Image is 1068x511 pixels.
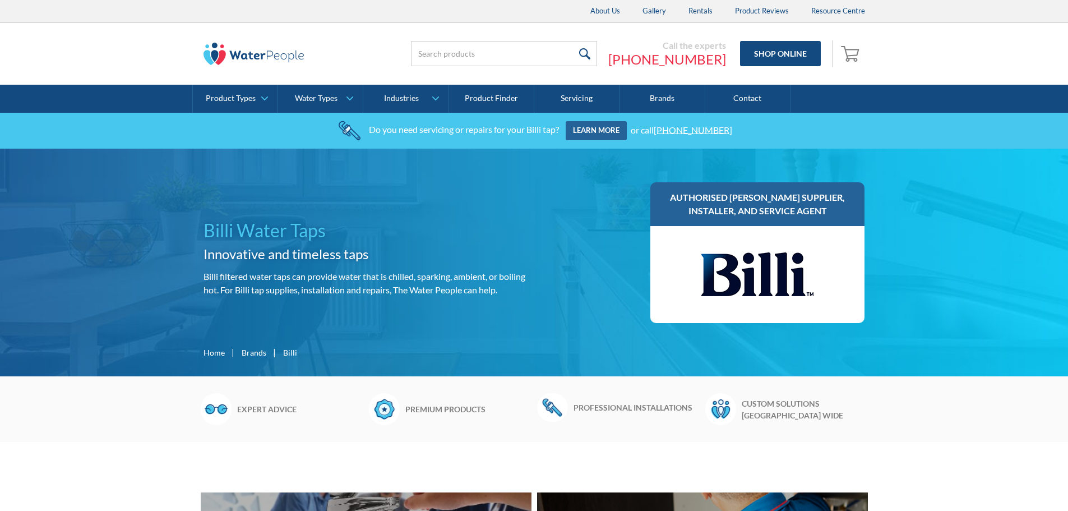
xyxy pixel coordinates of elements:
a: Open empty cart [838,40,865,67]
h3: Authorised [PERSON_NAME] supplier, installer, and service agent [662,191,854,218]
img: The Water People [204,43,304,65]
div: Call the experts [608,40,726,51]
a: Water Types [278,85,363,113]
h6: Premium products [405,403,531,415]
a: Shop Online [740,41,821,66]
h6: Professional installations [574,402,700,413]
a: Industries [363,85,448,113]
div: | [272,346,278,359]
img: Billi [701,237,813,312]
div: Do you need servicing or repairs for your Billi tap? [369,124,559,135]
img: Badge [369,393,400,425]
a: Contact [705,85,790,113]
div: | [230,346,236,359]
a: Product Types [193,85,278,113]
div: Water Types [295,94,337,103]
p: Billi filtered water taps can provide water that is chilled, sparking, ambient, or boiling hot. F... [204,270,530,297]
a: Brands [242,347,266,358]
div: Product Types [206,94,256,103]
div: Industries [384,94,419,103]
img: Wrench [537,393,568,421]
h6: Expert advice [237,403,363,415]
a: [PHONE_NUMBER] [654,124,732,135]
a: Brands [619,85,705,113]
a: Product Finder [449,85,534,113]
img: shopping cart [841,44,862,62]
h2: Innovative and timeless taps [204,244,530,264]
a: [PHONE_NUMBER] [608,51,726,68]
a: Servicing [534,85,619,113]
img: Waterpeople Symbol [705,393,736,425]
input: Search products [411,41,597,66]
img: Glasses [201,393,232,425]
div: or call [631,124,732,135]
h1: Billi Water Taps [204,217,530,244]
div: Billi [283,347,297,358]
h6: Custom solutions [GEOGRAPHIC_DATA] wide [742,398,868,421]
a: Learn more [566,121,627,140]
a: Home [204,347,225,358]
